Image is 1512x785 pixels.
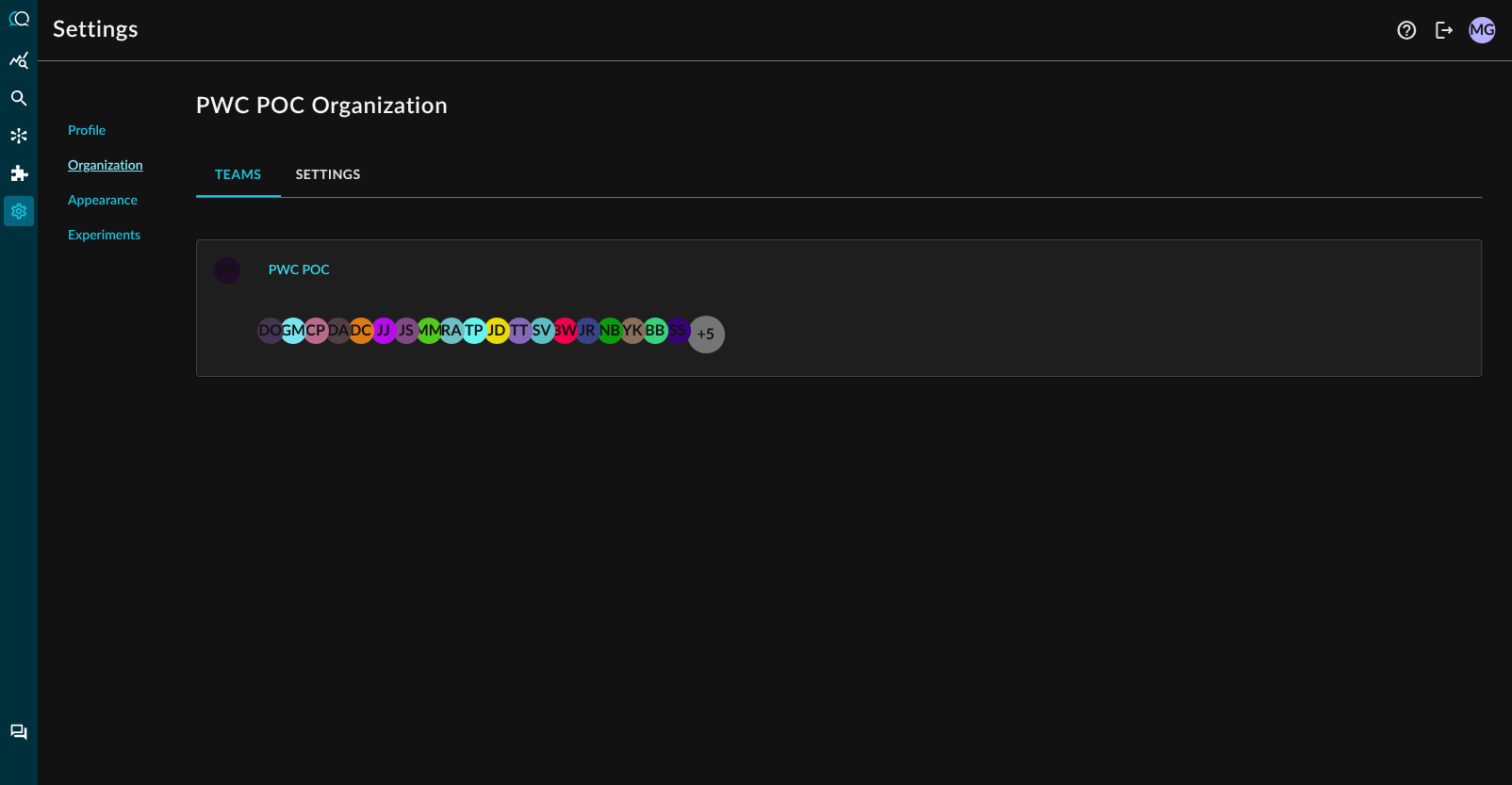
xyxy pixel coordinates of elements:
[484,316,510,342] span: jack.dukes@pwc.com
[506,316,533,342] span: trevor.ticknor@pwc.com
[68,226,140,246] span: Experiments
[196,91,1482,122] h1: PWC POC Organization
[303,316,329,342] span: chris.p.oconnor@pwc.com
[619,316,646,342] span: yousef.k.sherian@pwc.com
[438,318,465,344] div: RA
[461,316,487,342] span: tyrone.p.wheeler@pwc.com
[325,316,352,342] span: david.a.dominguez@pwc.com
[551,316,578,342] span: brian.way+pwc@secdataops.com
[348,318,374,344] div: DC
[551,318,578,344] div: BW
[393,316,419,342] span: jeff.stone@pwc.com
[393,318,419,344] div: JS
[597,318,623,344] div: NB
[484,318,510,344] div: JD
[257,255,341,286] button: PWC POC
[4,83,34,113] div: Federated Search
[1429,15,1459,45] button: Logout
[214,257,240,284] div: PP
[257,316,284,342] span: david.owusu@pwc.com
[1391,15,1422,45] button: Help
[68,156,143,176] span: Organization
[4,196,34,226] div: Settings
[196,152,281,197] button: Teams
[619,318,646,344] div: YK
[687,316,725,353] div: +5
[370,318,397,344] div: JJ
[4,717,34,747] div: Chat
[4,121,34,151] div: Connectors
[665,318,691,344] div: SS
[416,316,442,342] span: melvin.mt.thomas@pwc.com
[280,318,306,344] div: GM
[68,122,106,141] span: Profile
[529,318,555,344] div: SV
[303,318,329,344] div: CP
[257,318,284,344] div: DO
[281,152,376,197] button: Settings
[461,318,487,344] div: TP
[642,318,668,344] div: BB
[5,158,35,188] div: Addons
[574,316,600,342] span: jon.rau+pwc@secdataops.com
[325,318,352,344] div: DA
[1469,17,1495,43] div: MG
[438,316,465,342] span: rasheed.a.wright@pwc.com
[597,316,623,342] span: Neal Bridges
[4,45,34,75] div: Summary Insights
[416,318,442,344] div: MM
[574,318,600,344] div: JR
[68,191,138,211] span: Appearance
[665,316,691,342] span: shreya.s.tope@pwc.com
[506,318,533,344] div: TT
[53,15,139,45] h1: Settings
[642,316,668,342] span: balaji.b.kannan@pwc.com
[280,316,306,342] span: gomathy.malasubramanyam@pwc.com
[348,316,374,342] span: david.coel@pwc.com
[529,316,555,342] span: sagar.velma@pwc.com
[370,316,397,342] span: jason.jakary@pwc.com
